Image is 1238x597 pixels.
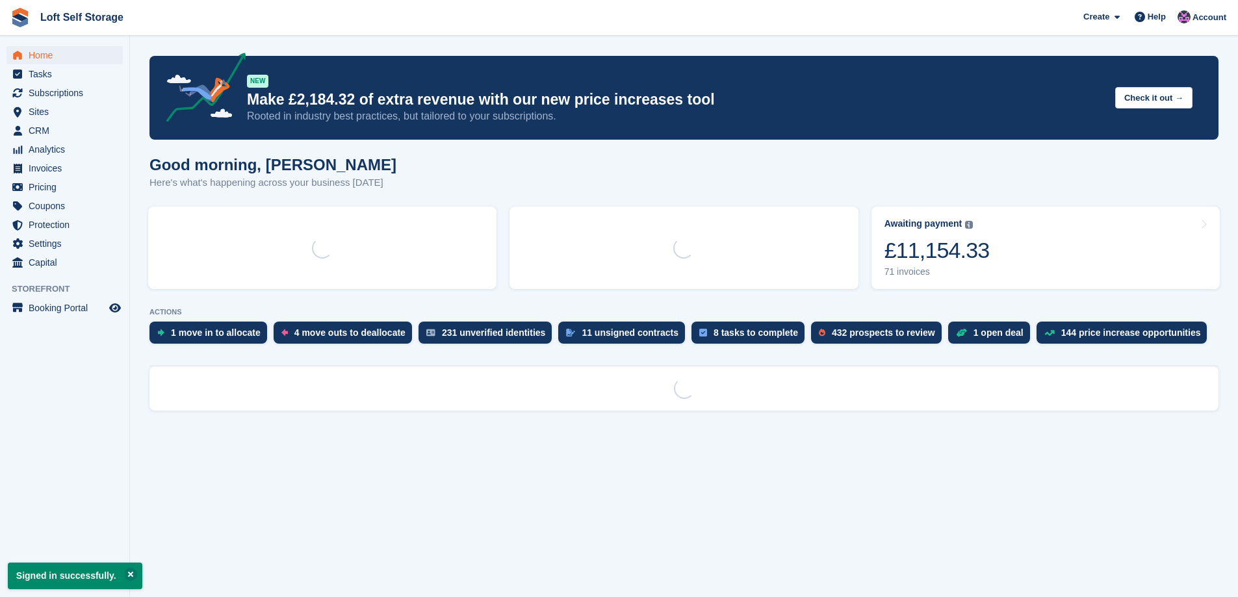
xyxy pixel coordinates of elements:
a: menu [6,197,123,215]
div: NEW [247,75,268,88]
img: Amy Wright [1178,10,1191,23]
a: 11 unsigned contracts [558,322,691,350]
img: task-75834270c22a3079a89374b754ae025e5fb1db73e45f91037f5363f120a921f8.svg [699,329,707,337]
span: Invoices [29,159,107,177]
img: deal-1b604bf984904fb50ccaf53a9ad4b4a5d6e5aea283cecdc64d6e3604feb123c2.svg [956,328,967,337]
img: move_outs_to_deallocate_icon-f764333ba52eb49d3ac5e1228854f67142a1ed5810a6f6cc68b1a99e826820c5.svg [281,329,288,337]
div: 4 move outs to deallocate [294,327,406,338]
a: menu [6,235,123,253]
p: Make £2,184.32 of extra revenue with our new price increases tool [247,90,1105,109]
a: menu [6,121,123,140]
a: menu [6,299,123,317]
img: contract_signature_icon-13c848040528278c33f63329250d36e43548de30e8caae1d1a13099fd9432cc5.svg [566,329,575,337]
a: menu [6,103,123,121]
div: 1 open deal [974,327,1024,338]
img: price-adjustments-announcement-icon-8257ccfd72463d97f412b2fc003d46551f7dbcb40ab6d574587a9cd5c0d94... [155,53,246,127]
p: Rooted in industry best practices, but tailored to your subscriptions. [247,109,1105,123]
span: Subscriptions [29,84,107,102]
span: CRM [29,121,107,140]
span: Storefront [12,283,129,296]
img: icon-info-grey-7440780725fd019a000dd9b08b2336e03edf1995a4989e88bcd33f0948082b44.svg [965,221,973,229]
a: menu [6,84,123,102]
a: menu [6,178,123,196]
span: Booking Portal [29,299,107,317]
img: stora-icon-8386f47178a22dfd0bd8f6a31ec36ba5ce8667c1dd55bd0f319d3a0aa187defe.svg [10,8,30,27]
a: 231 unverified identities [419,322,559,350]
a: menu [6,159,123,177]
a: Preview store [107,300,123,316]
button: Check it out → [1115,87,1193,108]
img: prospect-51fa495bee0391a8d652442698ab0144808aea92771e9ea1ae160a38d050c398.svg [819,329,825,337]
span: Protection [29,216,107,234]
div: 231 unverified identities [442,327,546,338]
img: verify_identity-adf6edd0f0f0b5bbfe63781bf79b02c33cf7c696d77639b501bdc392416b5a36.svg [426,329,435,337]
a: menu [6,65,123,83]
a: menu [6,46,123,64]
a: 1 open deal [948,322,1037,350]
span: Analytics [29,140,107,159]
div: Awaiting payment [884,218,962,229]
span: Home [29,46,107,64]
div: 1 move in to allocate [171,327,261,338]
img: price_increase_opportunities-93ffe204e8149a01c8c9dc8f82e8f89637d9d84a8eef4429ea346261dce0b2c0.svg [1044,330,1055,336]
a: menu [6,140,123,159]
span: Pricing [29,178,107,196]
div: 11 unsigned contracts [582,327,678,338]
div: £11,154.33 [884,237,990,264]
a: 8 tasks to complete [691,322,811,350]
a: Awaiting payment £11,154.33 71 invoices [871,207,1220,289]
div: 432 prospects to review [832,327,935,338]
a: 1 move in to allocate [149,322,274,350]
div: 71 invoices [884,266,990,277]
span: Coupons [29,197,107,215]
p: ACTIONS [149,308,1219,316]
a: menu [6,216,123,234]
span: Create [1083,10,1109,23]
span: Tasks [29,65,107,83]
p: Signed in successfully. [8,563,142,589]
h1: Good morning, [PERSON_NAME] [149,156,396,173]
span: Settings [29,235,107,253]
span: Sites [29,103,107,121]
div: 144 price increase opportunities [1061,327,1201,338]
div: 8 tasks to complete [714,327,798,338]
p: Here's what's happening across your business [DATE] [149,175,396,190]
span: Capital [29,253,107,272]
a: Loft Self Storage [35,6,129,28]
a: menu [6,253,123,272]
a: 432 prospects to review [811,322,948,350]
a: 144 price increase opportunities [1037,322,1214,350]
img: move_ins_to_allocate_icon-fdf77a2bb77ea45bf5b3d319d69a93e2d87916cf1d5bf7949dd705db3b84f3ca.svg [157,329,164,337]
span: Help [1148,10,1166,23]
span: Account [1193,11,1226,24]
a: 4 move outs to deallocate [274,322,419,350]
